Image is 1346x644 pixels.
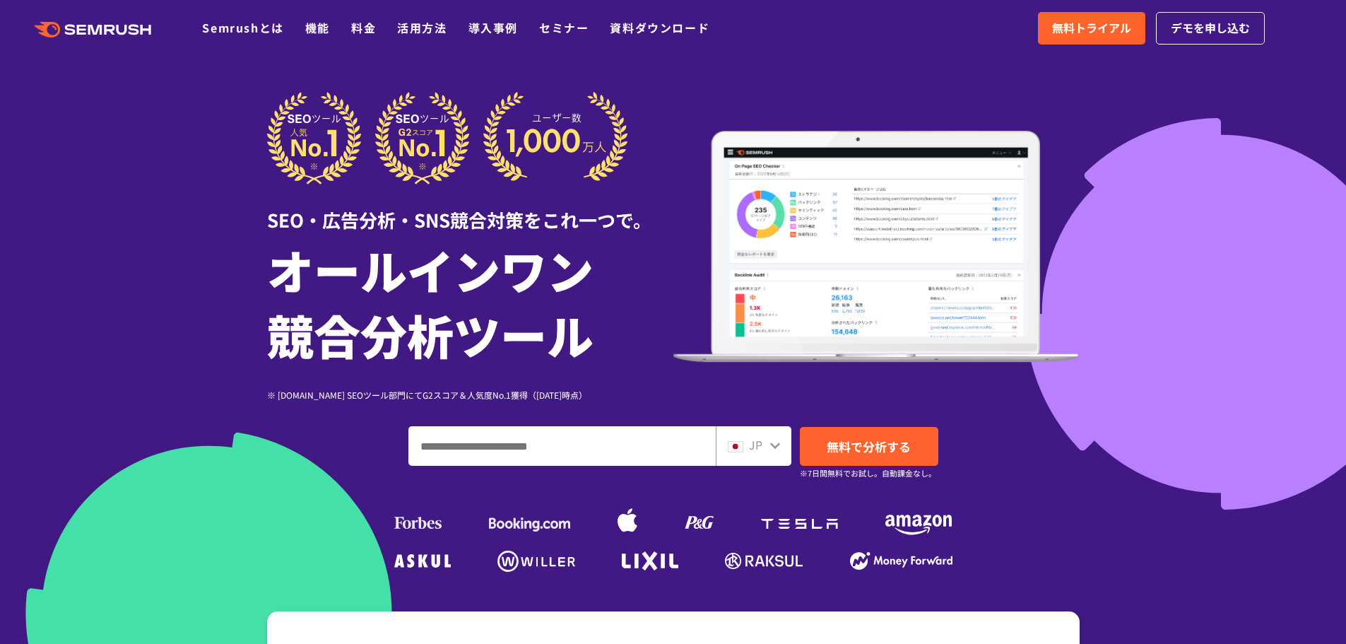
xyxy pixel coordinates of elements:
a: 機能 [305,19,330,36]
a: 導入事例 [468,19,518,36]
a: 無料で分析する [800,427,938,466]
span: JP [749,436,762,453]
span: 無料トライアル [1052,19,1131,37]
input: ドメイン、キーワードまたはURLを入力してください [409,427,715,465]
a: 無料トライアル [1038,12,1145,45]
a: デモを申し込む [1156,12,1265,45]
h1: オールインワン 競合分析ツール [267,237,673,367]
a: 資料ダウンロード [610,19,709,36]
div: ※ [DOMAIN_NAME] SEOツール部門にてG2スコア＆人気度No.1獲得（[DATE]時点） [267,388,673,402]
div: SEO・広告分析・SNS競合対策をこれ一つで。 [267,185,673,233]
small: ※7日間無料でお試し。自動課金なし。 [800,467,936,480]
a: 料金 [351,19,376,36]
a: セミナー [539,19,589,36]
span: デモを申し込む [1171,19,1250,37]
span: 無料で分析する [827,438,911,455]
a: Semrushとは [202,19,283,36]
a: 活用方法 [397,19,447,36]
